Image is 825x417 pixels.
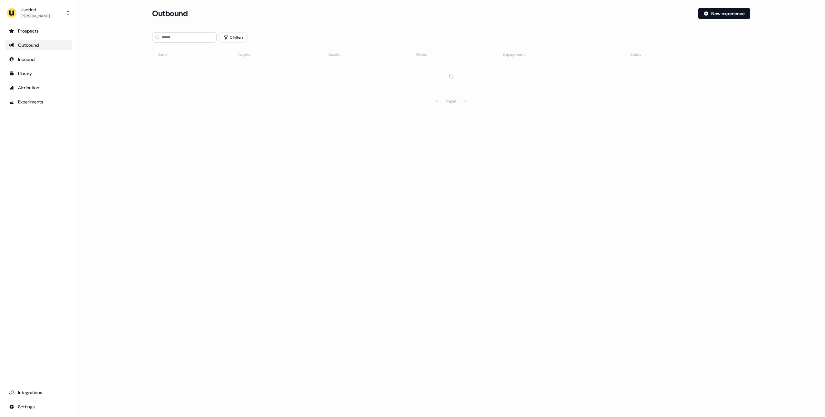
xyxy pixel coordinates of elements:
div: Inbound [9,56,68,63]
a: Go to integrations [5,402,72,412]
a: Go to experiments [5,97,72,107]
a: Go to outbound experience [5,40,72,50]
h3: Outbound [152,9,188,18]
a: Go to prospects [5,26,72,36]
a: Go to templates [5,68,72,79]
div: Prospects [9,28,68,34]
div: Experiments [9,99,68,105]
div: Settings [9,403,68,410]
div: [PERSON_NAME] [21,13,50,19]
div: Attribution [9,84,68,91]
a: Go to integrations [5,387,72,398]
button: Userled[PERSON_NAME] [5,5,72,21]
button: New experience [698,8,750,19]
div: Library [9,70,68,77]
div: Outbound [9,42,68,48]
a: Go to Inbound [5,54,72,64]
a: Go to attribution [5,82,72,93]
div: Userled [21,6,50,13]
button: 0 Filters [219,32,248,43]
div: Integrations [9,389,68,396]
